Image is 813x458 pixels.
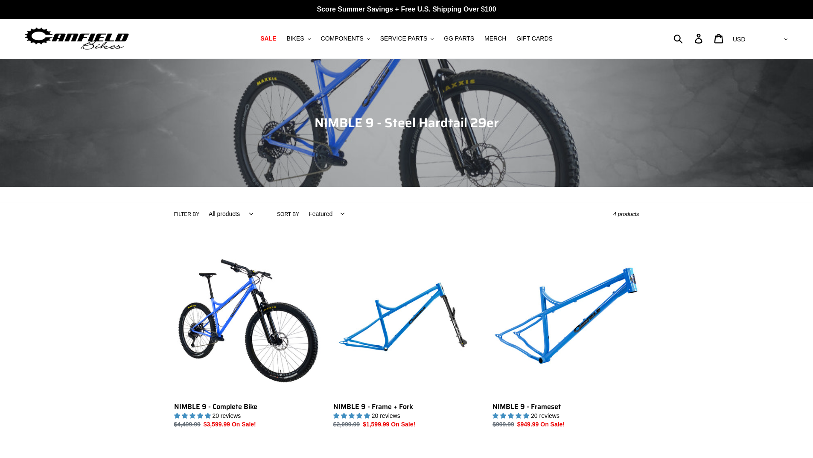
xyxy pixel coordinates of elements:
[286,35,304,42] span: BIKES
[23,25,130,52] img: Canfield Bikes
[260,35,276,42] span: SALE
[376,33,438,44] button: SERVICE PARTS
[444,35,474,42] span: GG PARTS
[174,210,200,218] label: Filter by
[282,33,315,44] button: BIKES
[317,33,374,44] button: COMPONENTS
[277,210,299,218] label: Sort by
[256,33,280,44] a: SALE
[613,211,639,217] span: 4 products
[480,33,510,44] a: MERCH
[678,29,700,48] input: Search
[380,35,427,42] span: SERVICE PARTS
[516,35,553,42] span: GIFT CARDS
[315,113,499,133] span: NIMBLE 9 - Steel Hardtail 29er
[484,35,506,42] span: MERCH
[321,35,364,42] span: COMPONENTS
[440,33,478,44] a: GG PARTS
[512,33,557,44] a: GIFT CARDS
